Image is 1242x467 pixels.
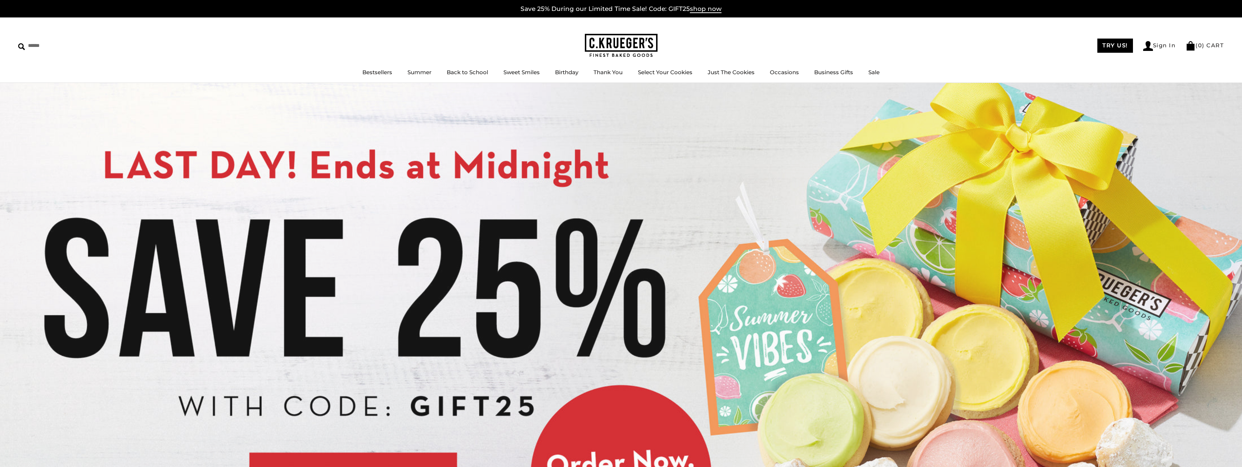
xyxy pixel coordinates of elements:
[447,69,488,76] a: Back to School
[18,43,25,50] img: Search
[18,40,105,51] input: Search
[1143,41,1176,51] a: Sign In
[770,69,799,76] a: Occasions
[520,5,722,13] a: Save 25% During our Limited Time Sale! Code: GIFT25shop now
[708,69,755,76] a: Just The Cookies
[1143,41,1153,51] img: Account
[1097,39,1133,53] a: TRY US!
[503,69,540,76] a: Sweet Smiles
[585,34,658,57] img: C.KRUEGER'S
[594,69,623,76] a: Thank You
[1198,42,1202,49] span: 0
[638,69,692,76] a: Select Your Cookies
[690,5,722,13] span: shop now
[1186,42,1224,49] a: (0) CART
[407,69,431,76] a: Summer
[814,69,853,76] a: Business Gifts
[1186,41,1195,51] img: Bag
[362,69,392,76] a: Bestsellers
[868,69,880,76] a: Sale
[555,69,578,76] a: Birthday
